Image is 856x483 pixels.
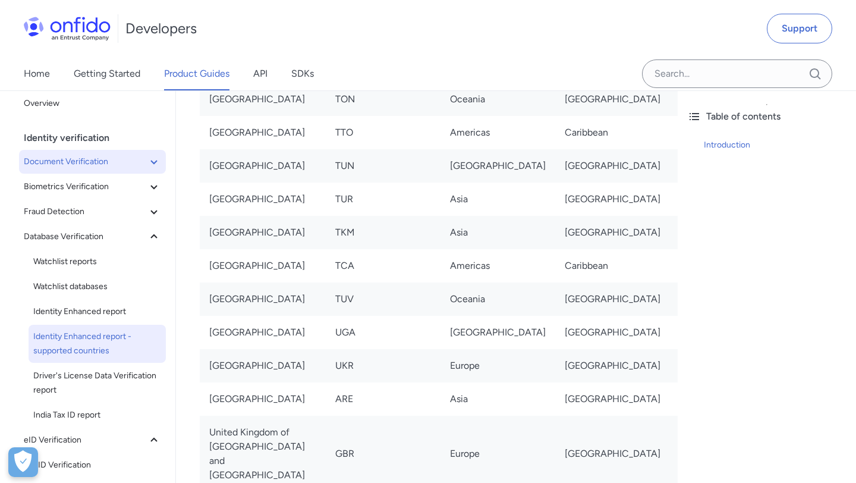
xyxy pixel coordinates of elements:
[200,316,326,349] td: [GEOGRAPHIC_DATA]
[33,305,161,319] span: Identity Enhanced report
[326,183,440,216] td: TUR
[440,183,555,216] td: Asia
[8,447,38,477] button: Open Preferences
[326,83,440,116] td: TON
[19,225,166,249] button: Database Verification
[19,150,166,174] button: Document Verification
[326,116,440,149] td: TTO
[642,59,832,88] input: Onfido search input field
[29,300,166,324] a: Identity Enhanced report
[24,433,147,447] span: eID Verification
[19,428,166,452] button: eID Verification
[291,57,314,90] a: SDKs
[440,249,555,283] td: Americas
[326,316,440,349] td: UGA
[24,126,171,150] div: Identity verification
[670,183,744,216] td: Supported
[555,116,670,149] td: Caribbean
[670,382,744,416] td: Supported
[24,17,111,40] img: Onfido Logo
[200,382,326,416] td: [GEOGRAPHIC_DATA]
[326,216,440,249] td: TKM
[29,403,166,427] a: India Tax ID report
[200,249,326,283] td: [GEOGRAPHIC_DATA]
[555,249,670,283] td: Caribbean
[200,116,326,149] td: [GEOGRAPHIC_DATA]
[670,316,744,349] td: Supported
[670,149,744,183] td: Supported
[200,216,326,249] td: [GEOGRAPHIC_DATA]
[670,116,744,149] td: Supported
[440,216,555,249] td: Asia
[670,283,744,316] td: Supported
[440,382,555,416] td: Asia
[19,92,166,115] a: Overview
[200,349,326,382] td: [GEOGRAPHIC_DATA]
[200,183,326,216] td: [GEOGRAPHIC_DATA]
[326,249,440,283] td: TCA
[33,369,161,397] span: Driver's License Data Verification report
[200,149,326,183] td: [GEOGRAPHIC_DATA]
[33,255,161,269] span: Watchlist reports
[24,96,161,111] span: Overview
[29,364,166,402] a: Driver's License Data Verification report
[440,349,555,382] td: Europe
[670,349,744,382] td: Supported
[440,116,555,149] td: Americas
[555,382,670,416] td: [GEOGRAPHIC_DATA]
[19,200,166,224] button: Fraud Detection
[687,109,846,124] div: Table of contents
[33,408,161,422] span: India Tax ID report
[24,205,147,219] span: Fraud Detection
[29,453,166,477] a: eID Verification
[29,250,166,274] a: Watchlist reports
[555,149,670,183] td: [GEOGRAPHIC_DATA]
[24,230,147,244] span: Database Verification
[555,183,670,216] td: [GEOGRAPHIC_DATA]
[555,283,670,316] td: [GEOGRAPHIC_DATA]
[704,138,846,152] a: Introduction
[555,316,670,349] td: [GEOGRAPHIC_DATA]
[74,57,140,90] a: Getting Started
[670,249,744,283] td: Supported
[253,57,267,90] a: API
[670,216,744,249] td: Supported
[555,83,670,116] td: [GEOGRAPHIC_DATA]
[19,175,166,199] button: Biometrics Verification
[125,19,197,38] h1: Developers
[24,180,147,194] span: Biometrics Verification
[200,83,326,116] td: [GEOGRAPHIC_DATA]
[29,275,166,299] a: Watchlist databases
[555,216,670,249] td: [GEOGRAPHIC_DATA]
[24,57,50,90] a: Home
[440,283,555,316] td: Oceania
[33,280,161,294] span: Watchlist databases
[164,57,229,90] a: Product Guides
[326,283,440,316] td: TUV
[670,83,744,116] td: Unsupported
[440,316,555,349] td: [GEOGRAPHIC_DATA]
[555,349,670,382] td: [GEOGRAPHIC_DATA]
[29,325,166,363] a: Identity Enhanced report - supported countries
[33,458,161,472] span: eID Verification
[33,330,161,358] span: Identity Enhanced report - supported countries
[326,349,440,382] td: UKR
[767,14,832,43] a: Support
[200,283,326,316] td: [GEOGRAPHIC_DATA]
[326,382,440,416] td: ARE
[24,155,147,169] span: Document Verification
[440,83,555,116] td: Oceania
[326,149,440,183] td: TUN
[440,149,555,183] td: [GEOGRAPHIC_DATA]
[8,447,38,477] div: Cookie Preferences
